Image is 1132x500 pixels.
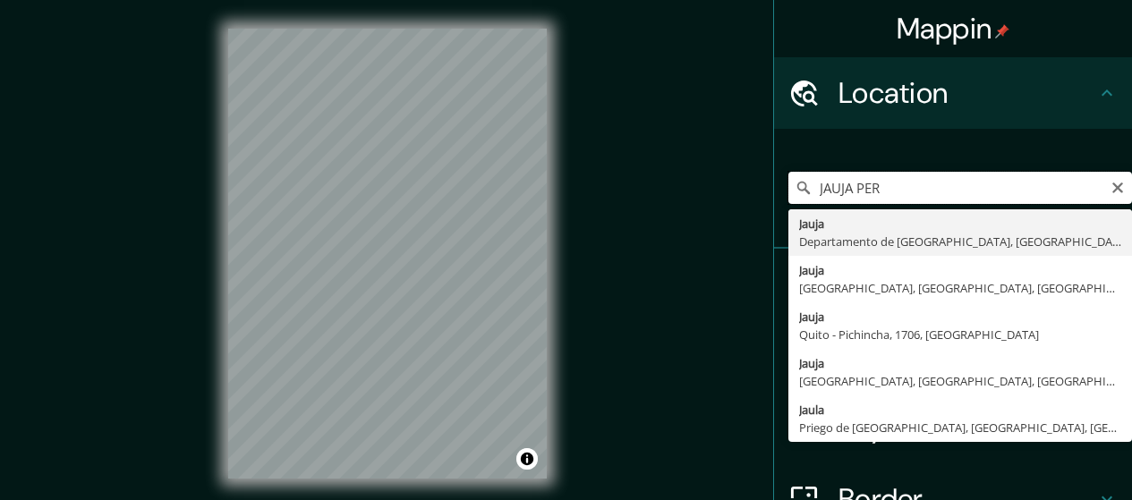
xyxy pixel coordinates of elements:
h4: Mappin [897,11,1010,47]
button: Toggle attribution [516,448,538,470]
div: Priego de [GEOGRAPHIC_DATA], [GEOGRAPHIC_DATA], [GEOGRAPHIC_DATA] [799,419,1121,436]
div: [GEOGRAPHIC_DATA], [GEOGRAPHIC_DATA], [GEOGRAPHIC_DATA] [799,372,1121,390]
div: Jauja [799,354,1121,372]
input: Pick your city or area [788,172,1132,204]
div: Pins [774,249,1132,320]
div: Jauja [799,308,1121,326]
h4: Location [838,75,1096,111]
h4: Layout [838,410,1096,445]
canvas: Map [228,29,547,479]
div: Style [774,320,1132,392]
img: pin-icon.png [995,24,1009,38]
div: Quito - Pichincha, 1706, [GEOGRAPHIC_DATA] [799,326,1121,343]
div: [GEOGRAPHIC_DATA], [GEOGRAPHIC_DATA], [GEOGRAPHIC_DATA] [799,279,1121,297]
div: Layout [774,392,1132,463]
div: Jaula [799,401,1121,419]
div: Departamento de [GEOGRAPHIC_DATA], [GEOGRAPHIC_DATA] [799,233,1121,250]
div: Jauja [799,261,1121,279]
div: Jauja [799,215,1121,233]
div: Location [774,57,1132,129]
button: Clear [1111,178,1125,195]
